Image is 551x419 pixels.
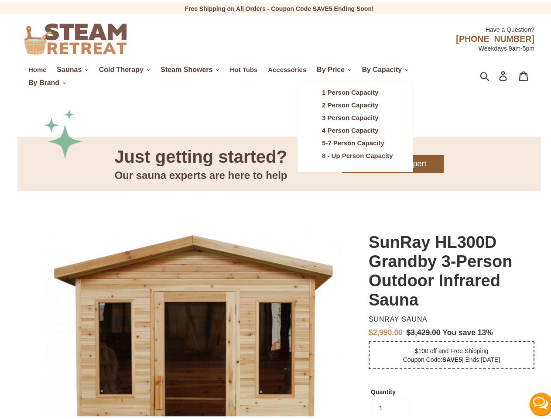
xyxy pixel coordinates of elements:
[28,63,46,71] span: Home
[57,63,82,71] span: Saunas
[442,354,462,361] b: SAVE5
[52,61,92,74] button: Saunas
[264,62,311,73] a: Accessories
[194,18,534,31] div: Have a Question?
[24,21,127,52] img: Steam Retreat
[161,63,212,71] span: Steam Showers
[114,165,287,180] div: Our sauna experts are here to help
[315,147,400,160] a: 8 - Up Person Capacity
[268,63,306,71] span: Accessories
[24,74,71,87] button: By Brand
[156,61,224,74] button: Steam Showers
[369,313,531,321] dd: Sunray Sauna
[456,31,534,41] span: [PHONE_NUMBER]
[317,63,345,71] span: By Price
[369,326,403,334] span: $2,990.00
[230,63,258,71] span: Hot Tubs
[315,134,400,147] a: 5-7 Person Capacity
[481,354,500,361] span: [DATE]
[322,111,378,119] span: 3 Person Capacity
[95,61,155,74] button: Cold Therapy
[114,143,287,165] div: Just getting started?
[312,61,356,74] button: By Price
[24,62,51,73] a: Home
[28,76,59,84] span: By Brand
[479,42,534,49] span: Weekdays 9am-5pm
[226,62,262,73] a: Hot Tubs
[442,326,493,334] span: You save 13%
[315,84,400,96] a: 1 Person Capacity
[369,230,534,307] h1: SunRay HL300D Grandby 3-Person Outdoor Infrared Sauna
[315,109,400,122] a: 3 Person Capacity
[403,345,500,361] span: $100 off and Free Shipping Coupon Code: | Ends:
[322,137,384,144] span: 5-7 Person Capacity
[407,326,441,334] s: $3,429.00
[358,61,413,74] button: By Capacity
[322,99,378,106] span: 2 Person Capacity
[315,96,400,109] a: 2 Person Capacity
[44,106,83,157] img: Frame_1.png
[99,63,144,71] span: Cold Therapy
[322,149,393,157] span: 8 - Up Person Capacity
[322,124,378,132] span: 4 Person Capacity
[315,122,400,134] a: 4 Person Capacity
[322,86,378,94] span: 1 Person Capacity
[371,385,410,394] label: Quantity
[362,63,402,71] span: By Capacity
